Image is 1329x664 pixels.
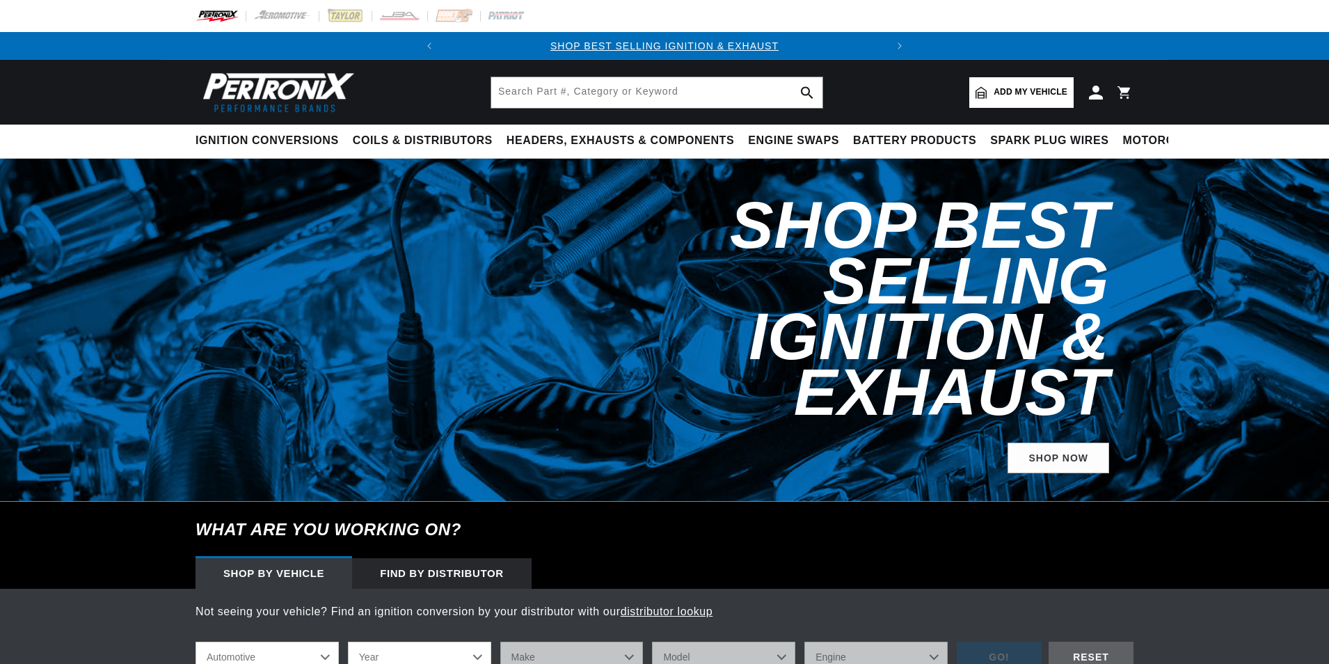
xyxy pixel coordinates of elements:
span: Engine Swaps [748,134,839,148]
button: search button [792,77,822,108]
button: Translation missing: en.sections.announcements.previous_announcement [415,32,443,60]
summary: Headers, Exhausts & Components [500,125,741,157]
span: Motorcycle [1123,134,1206,148]
div: Announcement [443,38,886,54]
h2: Shop Best Selling Ignition & Exhaust [514,198,1109,420]
span: Ignition Conversions [196,134,339,148]
div: Find by Distributor [352,558,532,589]
span: Headers, Exhausts & Components [507,134,734,148]
summary: Motorcycle [1116,125,1213,157]
summary: Spark Plug Wires [983,125,1115,157]
a: SHOP BEST SELLING IGNITION & EXHAUST [550,40,779,52]
p: Not seeing your vehicle? Find an ignition conversion by your distributor with our [196,603,1133,621]
summary: Engine Swaps [741,125,846,157]
a: SHOP NOW [1008,443,1109,474]
div: Shop by vehicle [196,558,352,589]
img: Pertronix [196,68,356,116]
span: Add my vehicle [994,86,1067,99]
a: distributor lookup [621,606,713,617]
div: 1 of 2 [443,38,886,54]
span: Coils & Distributors [353,134,493,148]
h6: What are you working on? [161,502,1168,558]
summary: Ignition Conversions [196,125,346,157]
button: Translation missing: en.sections.announcements.next_announcement [886,32,914,60]
a: Add my vehicle [969,77,1074,108]
summary: Battery Products [846,125,983,157]
slideshow-component: Translation missing: en.sections.announcements.announcement_bar [161,32,1168,60]
span: Battery Products [853,134,976,148]
summary: Coils & Distributors [346,125,500,157]
span: Spark Plug Wires [990,134,1108,148]
input: Search Part #, Category or Keyword [491,77,822,108]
